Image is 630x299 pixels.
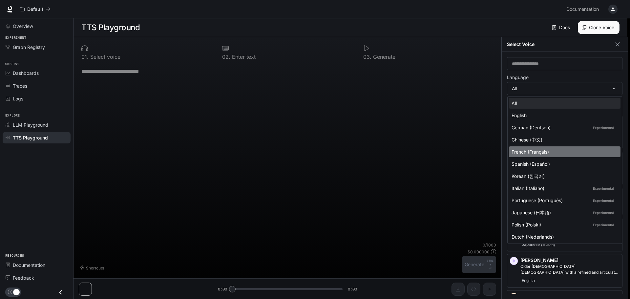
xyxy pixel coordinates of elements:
[512,112,615,119] div: English
[512,160,615,167] div: Spanish (Español)
[512,209,615,216] div: Japanese (日本語)
[512,197,615,204] div: Portuguese (Português)
[512,124,615,131] div: German (Deutsch)
[592,210,615,216] p: Experimental
[512,221,615,228] div: Polish (Polski)
[592,125,615,131] p: Experimental
[512,148,615,155] div: French (Français)
[512,136,615,143] div: Chinese (中文)
[512,173,615,180] div: Korean (한국어)
[512,100,615,107] div: All
[512,185,615,192] div: Italian (Italiano)
[592,185,615,191] p: Experimental
[512,233,615,240] div: Dutch (Nederlands)
[592,222,615,228] p: Experimental
[592,198,615,203] p: Experimental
